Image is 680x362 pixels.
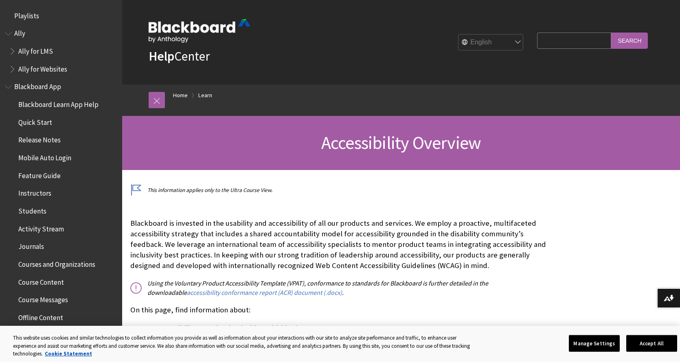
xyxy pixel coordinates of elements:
select: Site Language Selector [458,35,524,51]
a: Accessibility overview in Blackboard (video) [156,323,298,333]
span: Courses and Organizations [18,257,95,268]
nav: Book outline for Playlists [5,9,117,23]
p: This information applies only to the Ultra Course View. [130,186,551,194]
a: accessibility conformance report (ACR) document (.docx) [187,288,342,297]
span: Release Notes [18,133,61,144]
span: Journals [18,240,44,251]
span: Instructors [18,187,51,198]
span: Ally [14,27,25,38]
p: Using the Voluntary Product Accessibility Template (VPAT), conformance to standards for Blackboar... [130,279,551,297]
span: Feature Guide [18,169,61,180]
p: On this page, find information about: [130,305,551,315]
strong: Help [149,48,174,64]
span: Course Content [18,275,64,286]
span: Students [18,204,46,215]
p: Blackboard is invested in the usability and accessibility of all our products and services. We em... [130,218,551,271]
a: Home [173,90,188,100]
input: Search [611,33,648,48]
img: Blackboard by Anthology [149,19,250,43]
span: Quick Start [18,116,52,126]
span: Mobile Auto Login [18,151,71,162]
button: Manage Settings [569,335,620,352]
a: Learn [198,90,212,100]
span: Offline Content [18,311,63,322]
span: Blackboard App [14,80,61,91]
button: Accept All [626,335,677,352]
nav: Book outline for Anthology Ally Help [5,27,117,76]
span: Playlists [14,9,39,20]
span: Ally for LMS [18,44,53,55]
a: More information about your privacy, opens in a new tab [45,350,92,357]
span: Blackboard Learn App Help [18,98,99,109]
span: Course Messages [18,293,68,304]
span: Ally for Websites [18,62,67,73]
span: Activity Stream [18,222,64,233]
a: HelpCenter [149,48,210,64]
div: This website uses cookies and similar technologies to collect information you provide as well as ... [13,334,476,358]
span: Accessibility Overview [321,131,481,154]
